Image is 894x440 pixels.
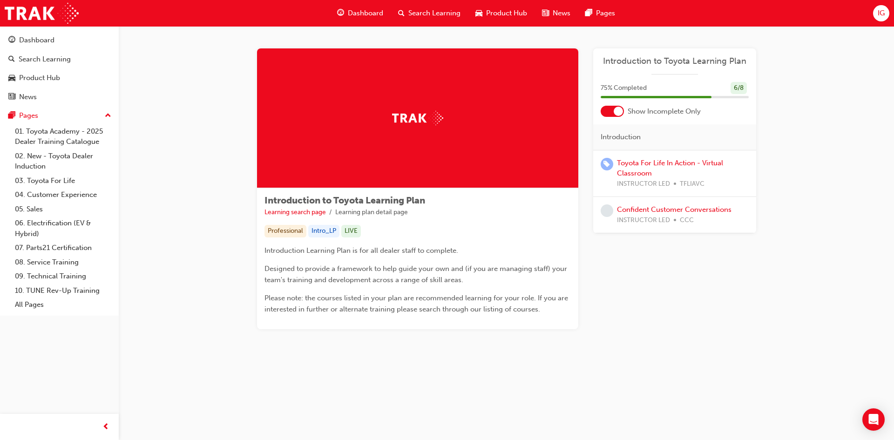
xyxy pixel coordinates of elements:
[11,269,115,284] a: 09. Technical Training
[585,7,592,19] span: pages-icon
[19,73,60,83] div: Product Hub
[11,255,115,270] a: 08. Service Training
[601,132,641,142] span: Introduction
[11,241,115,255] a: 07. Parts21 Certification
[264,264,569,284] span: Designed to provide a framework to help guide your own and (if you are managing staff) your team'...
[4,107,115,124] button: Pages
[8,74,15,82] span: car-icon
[19,35,54,46] div: Dashboard
[11,149,115,174] a: 02. New - Toyota Dealer Induction
[628,106,701,117] span: Show Incomplete Only
[264,195,425,206] span: Introduction to Toyota Learning Plan
[11,216,115,241] a: 06. Electrification (EV & Hybrid)
[878,8,885,19] span: IG
[8,93,15,102] span: news-icon
[105,110,111,122] span: up-icon
[392,111,443,125] img: Trak
[308,225,339,237] div: Intro_LP
[617,205,731,214] a: Confident Customer Conversations
[475,7,482,19] span: car-icon
[617,159,723,178] a: Toyota For Life In Action - Virtual Classroom
[617,215,670,226] span: INSTRUCTOR LED
[398,7,405,19] span: search-icon
[11,188,115,202] a: 04. Customer Experience
[337,7,344,19] span: guage-icon
[873,5,889,21] button: IG
[335,207,408,218] li: Learning plan detail page
[4,32,115,49] a: Dashboard
[5,3,79,24] img: Trak
[553,8,570,19] span: News
[264,294,570,313] span: Please note: the courses listed in your plan are recommended learning for your role. If you are i...
[486,8,527,19] span: Product Hub
[4,51,115,68] a: Search Learning
[4,69,115,87] a: Product Hub
[348,8,383,19] span: Dashboard
[862,408,885,431] div: Open Intercom Messenger
[8,36,15,45] span: guage-icon
[535,4,578,23] a: news-iconNews
[102,421,109,433] span: prev-icon
[8,112,15,120] span: pages-icon
[578,4,623,23] a: pages-iconPages
[11,284,115,298] a: 10. TUNE Rev-Up Training
[731,82,747,95] div: 6 / 8
[601,204,613,217] span: learningRecordVerb_NONE-icon
[19,110,38,121] div: Pages
[680,179,704,190] span: TFLIAVC
[341,225,361,237] div: LIVE
[264,208,326,216] a: Learning search page
[391,4,468,23] a: search-iconSearch Learning
[330,4,391,23] a: guage-iconDashboard
[19,54,71,65] div: Search Learning
[8,55,15,64] span: search-icon
[601,158,613,170] span: learningRecordVerb_ENROLL-icon
[4,30,115,107] button: DashboardSearch LearningProduct HubNews
[601,56,749,67] a: Introduction to Toyota Learning Plan
[408,8,461,19] span: Search Learning
[264,225,306,237] div: Professional
[11,202,115,217] a: 05. Sales
[11,174,115,188] a: 03. Toyota For Life
[596,8,615,19] span: Pages
[11,298,115,312] a: All Pages
[680,215,694,226] span: CCC
[4,88,115,106] a: News
[264,246,458,255] span: Introduction Learning Plan is for all dealer staff to complete.
[601,83,647,94] span: 75 % Completed
[11,124,115,149] a: 01. Toyota Academy - 2025 Dealer Training Catalogue
[617,179,670,190] span: INSTRUCTOR LED
[19,92,37,102] div: News
[542,7,549,19] span: news-icon
[468,4,535,23] a: car-iconProduct Hub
